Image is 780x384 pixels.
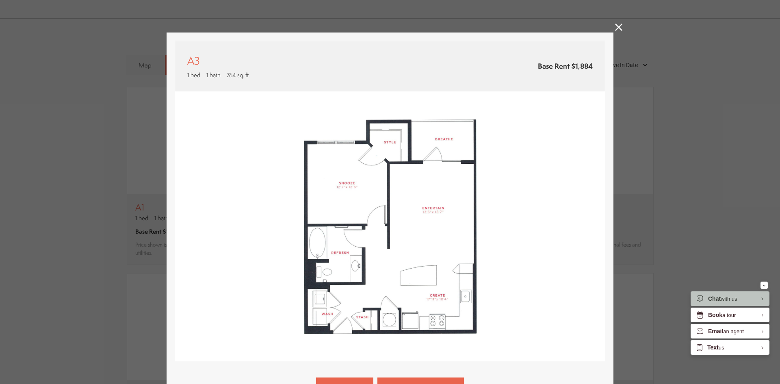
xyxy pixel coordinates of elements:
span: Base Rent $1,884 [538,61,593,71]
span: 1 bath [206,71,221,79]
img: A3 - 1 bedroom floor plan layout with 1 bathroom and 764 square feet [175,91,605,361]
span: 1 bed [187,71,200,79]
p: A3 [187,53,200,69]
span: 764 sq. ft. [227,71,250,79]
